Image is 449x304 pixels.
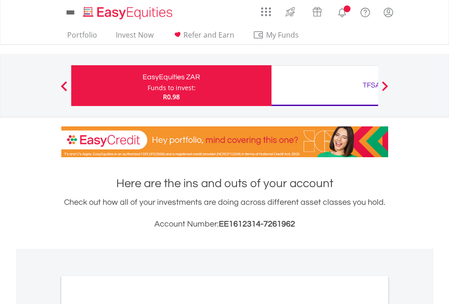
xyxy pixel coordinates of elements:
img: EasyCredit Promotion Banner [61,126,388,157]
img: vouchers-v2.svg [310,5,325,19]
div: EasyEquities ZAR [77,71,266,83]
h1: Here are the ins and outs of your account [61,175,388,192]
div: Check out how all of your investments are doing across different asset classes you hold. [61,196,388,231]
span: EE1612314-7261962 [219,220,295,228]
img: EasyEquities_Logo.png [81,5,176,20]
img: thrive-v2.svg [283,5,298,19]
img: grid-menu-icon.svg [261,7,271,17]
a: Portfolio [64,30,101,44]
span: Refer and Earn [183,30,234,40]
span: R0.98 [163,92,180,101]
a: AppsGrid [255,2,277,17]
a: Notifications [331,2,354,20]
button: Previous [55,86,73,95]
a: FAQ's and Support [354,2,377,20]
div: Funds to invest: [148,83,196,92]
a: Invest Now [112,30,157,44]
a: Refer and Earn [168,30,238,44]
button: Next [376,86,394,95]
a: Home page [79,2,176,20]
h3: Account Number: [61,218,388,231]
a: My Profile [377,2,400,22]
span: My Funds [253,29,312,41]
a: Vouchers [304,2,331,19]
